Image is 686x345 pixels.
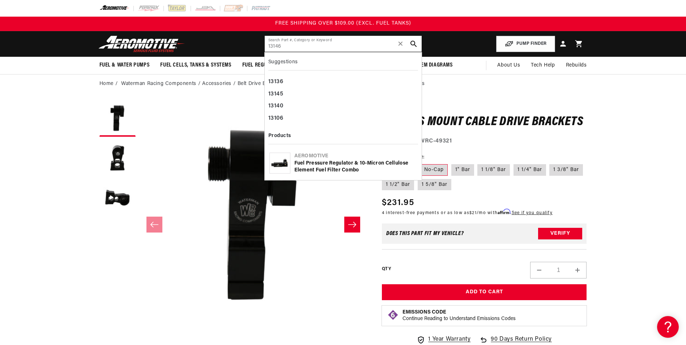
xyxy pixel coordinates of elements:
[99,80,587,88] nav: breadcrumbs
[492,57,525,74] a: About Us
[525,57,560,74] summary: Tech Help
[382,196,414,209] span: $231.95
[382,179,414,191] label: 1 1/2" Bar
[268,88,418,101] div: 13145
[99,101,136,137] button: Load image 1 in gallery view
[99,61,150,69] span: Fuel & Water Pumps
[99,180,136,216] button: Load image 3 in gallery view
[386,231,464,237] div: Does This part fit My vehicle?
[238,80,336,88] li: Belt Drive Brackets & Chassis Mounts
[97,35,187,52] img: Aeromotive
[512,211,553,215] a: See if you qualify - Learn more about Affirm Financing (opens in modal)
[497,63,520,68] span: About Us
[268,133,291,139] b: Products
[406,36,422,52] button: search button
[538,228,582,239] button: Verify
[237,57,290,74] summary: Fuel Regulators
[160,61,231,69] span: Fuel Cells, Tanks & Systems
[268,112,418,125] div: 13106
[477,164,510,176] label: 1 1/8" Bar
[402,309,516,322] button: Emissions CodeContinue Reading to Understand Emissions Codes
[382,137,587,146] div: Part Number:
[387,309,399,321] img: Emissions code
[202,80,237,88] li: Accessories
[496,36,555,52] button: PUMP FINDER
[405,57,458,74] summary: System Diagrams
[382,209,553,216] p: 4 interest-free payments or as low as /mo with .
[417,335,470,344] a: 1 Year Warranty
[549,164,583,176] label: 1 3/8" Bar
[268,76,418,88] div: 13136
[498,209,510,214] span: Affirm
[410,61,453,69] span: System Diagrams
[561,57,592,74] summary: Rebuilds
[99,80,114,88] a: Home
[275,21,411,26] span: FREE SHIPPING OVER $109.00 (EXCL. FUEL TANKS)
[382,116,587,128] h1: Chassis Mount Cable Drive Brackets
[94,57,155,74] summary: Fuel & Water Pumps
[514,164,546,176] label: 1 1/4" Bar
[146,217,162,233] button: Slide left
[402,310,446,315] strong: Emissions Code
[294,160,417,174] div: Fuel Pressure Regulator & 10-Micron Cellulose Element Fuel Filter Combo
[428,335,470,344] span: 1 Year Warranty
[418,179,451,191] label: 1 5/8" Bar
[469,211,477,215] span: $21
[294,153,417,160] div: Aeromotive
[451,164,474,176] label: 1" Bar
[397,38,404,50] span: ✕
[531,61,555,69] span: Tech Help
[265,36,422,52] input: Search by Part Number, Category or Keyword
[268,56,418,71] div: Suggestions
[121,80,196,88] a: Waterman Racing Components
[419,138,452,144] strong: WRC-49321
[242,61,285,69] span: Fuel Regulators
[155,57,237,74] summary: Fuel Cells, Tanks & Systems
[268,100,418,112] div: 13140
[344,217,360,233] button: Slide right
[382,284,587,301] button: Add to Cart
[382,266,391,272] label: QTY
[270,153,290,173] img: Fuel Pressure Regulator & 10-Micron Cellulose Element Fuel Filter Combo
[99,140,136,176] button: Load image 2 in gallery view
[566,61,587,69] span: Rebuilds
[402,316,516,322] p: Continue Reading to Understand Emissions Codes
